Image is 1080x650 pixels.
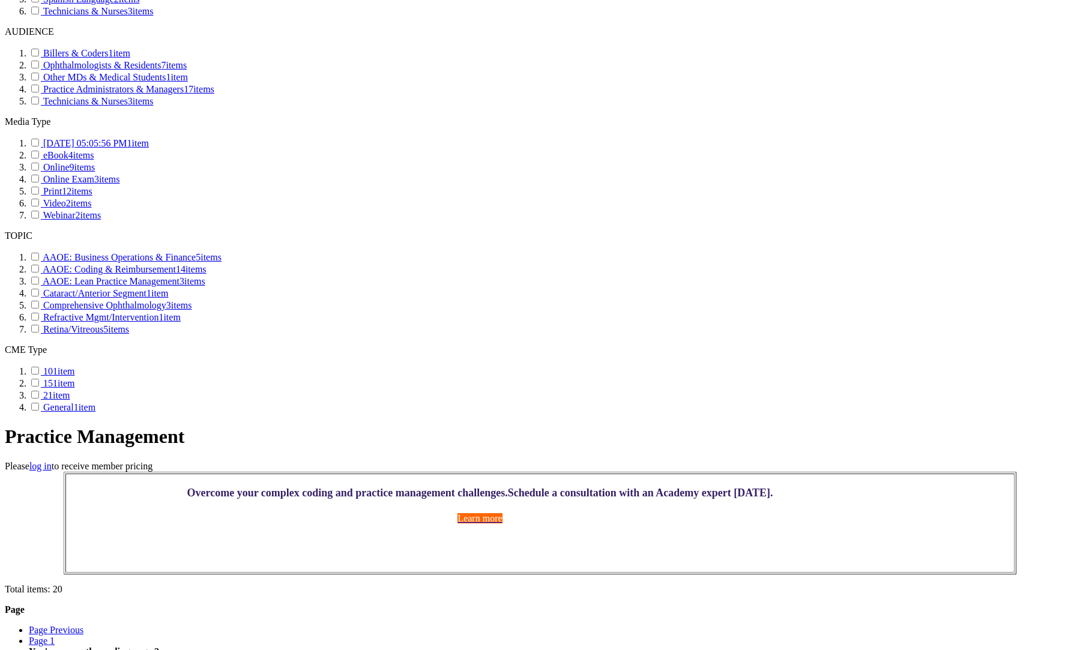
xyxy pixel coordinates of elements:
[5,426,184,447] span: Practice Management
[50,625,83,635] span: Previous
[29,6,153,16] a: Technicians & Nurses3items
[29,198,92,208] a: Video2items
[29,174,120,184] a: Online Exam3items
[70,162,95,172] span: 9
[29,288,168,298] a: Cataract/Anterior Segment1item
[29,366,74,376] a: 101item
[62,186,92,196] span: 12
[166,60,187,70] span: items
[29,390,70,400] a: 21item
[71,198,92,208] span: items
[127,138,149,148] span: 1
[58,366,74,376] span: item
[158,312,180,322] span: 1
[29,48,130,58] a: Billers & Coders1item
[29,138,149,148] a: [DATE] 05:05:56 PM1item
[893,484,1013,564] img: Schedule a consultation with an Academy expert today
[74,162,95,172] span: items
[58,378,74,388] span: item
[29,84,214,94] a: Practice Administrators & Managers17items
[186,264,207,274] span: items
[29,150,94,160] a: eBook4items
[29,402,95,412] a: General1item
[5,116,1075,127] div: Media Type
[5,345,1075,355] div: CME Type
[5,230,1075,241] div: TOPIC
[196,252,222,262] span: 5
[29,72,188,82] a: Other MDs & Medical Students1item
[151,288,168,298] span: item
[71,186,92,196] span: items
[29,625,83,635] a: Page Previous
[74,402,95,412] span: 1
[53,378,74,388] span: 1
[29,60,187,70] a: Ophthalmologists & Residents7items
[113,48,130,58] span: item
[170,72,187,82] span: item
[94,174,120,184] span: 3
[76,210,101,220] span: 2
[457,513,502,523] a: Learn more
[79,402,95,412] span: item
[166,300,192,310] span: 3
[5,461,152,471] span: Please to receive member pricing
[29,378,74,388] a: 151item
[184,84,214,94] span: 17
[132,138,149,148] span: item
[193,84,214,94] span: items
[50,636,55,646] span: 1
[5,26,1075,37] div: AUDIENCE
[29,312,181,322] a: Refractive Mgmt/Intervention1item
[53,366,74,376] span: 1
[171,300,192,310] span: items
[179,276,205,286] span: 3
[508,487,773,499] span: Schedule a consultation with an Academy expert [DATE].
[73,150,94,160] span: items
[29,276,205,286] a: AAOE: Lean Practice Management3items
[201,252,222,262] span: items
[29,96,153,106] a: Technicians & Nurses3items
[108,48,130,58] span: 1
[68,150,94,160] span: 4
[133,96,154,106] span: items
[53,390,70,400] span: item
[29,324,129,334] a: Retina/Vitreous5items
[29,210,101,220] a: Webinar2items
[29,252,222,262] a: AAOE: Business Operations & Finance5items
[166,72,187,82] span: 1
[5,584,62,594] span: Total items: 20
[176,264,207,274] span: 14
[29,636,55,646] a: Page 1
[29,300,192,310] a: Comprehensive Ophthalmology3items
[29,162,95,172] a: Online9items
[163,312,180,322] span: item
[29,461,52,471] a: log in
[99,174,120,184] span: items
[128,6,154,16] span: 3
[184,276,205,286] span: items
[103,324,129,334] span: 5
[128,96,154,106] span: 3
[133,6,154,16] span: items
[29,636,47,646] span: Page
[5,604,25,615] strong: Page
[161,60,187,70] span: 7
[48,390,70,400] span: 1
[66,198,92,208] span: 2
[187,487,508,499] span: Overcome your complex coding and practice management challenges.
[29,625,47,635] span: Page
[29,264,207,274] a: AAOE: Coding & Reimbursement14items
[146,288,168,298] span: 1
[108,324,129,334] span: items
[29,186,92,196] a: Print12items
[80,210,101,220] span: items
